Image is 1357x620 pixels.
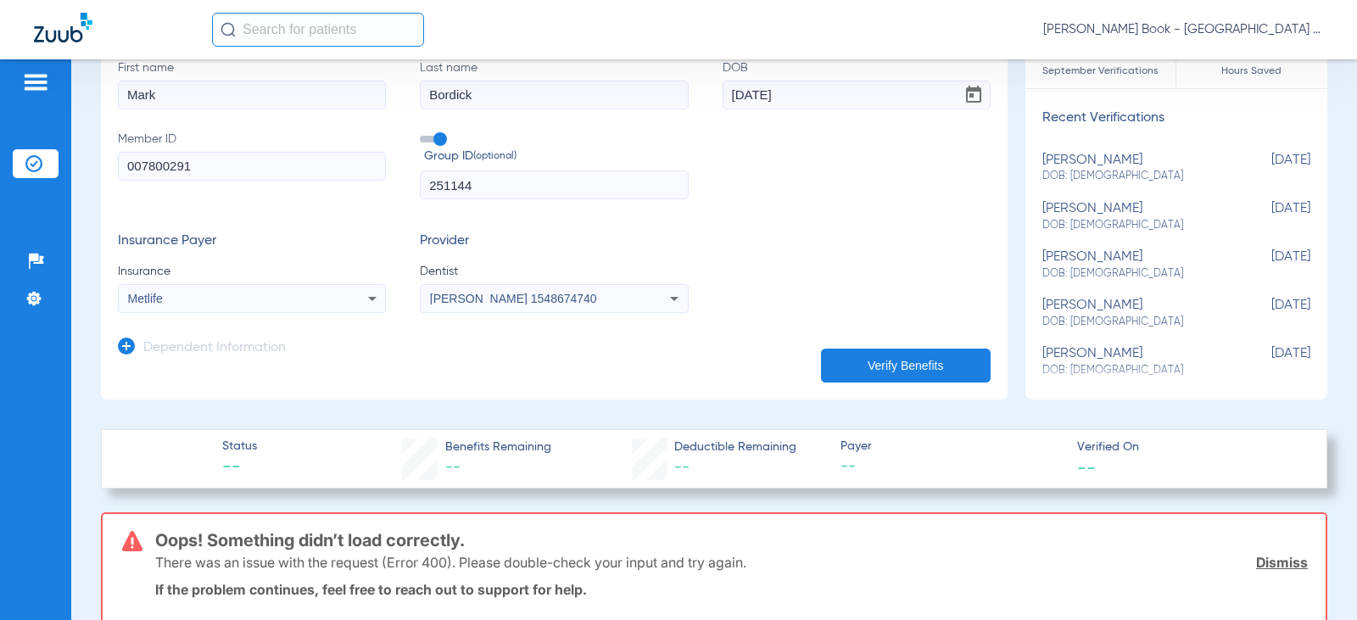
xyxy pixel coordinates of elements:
[221,22,236,37] img: Search Icon
[1042,298,1226,329] div: [PERSON_NAME]
[420,233,688,250] h3: Provider
[128,292,163,305] span: Metlife
[674,438,796,456] span: Deductible Remaining
[1226,153,1310,184] span: [DATE]
[118,81,386,109] input: First name
[420,81,688,109] input: Last name
[1042,201,1226,232] div: [PERSON_NAME]
[1042,153,1226,184] div: [PERSON_NAME]
[118,59,386,109] label: First name
[118,131,386,200] label: Member ID
[1077,458,1096,476] span: --
[840,456,1063,478] span: --
[674,460,690,475] span: --
[212,13,424,47] input: Search for patients
[430,292,597,305] span: [PERSON_NAME] 1548674740
[155,532,1308,549] h3: Oops! Something didn’t load correctly.
[1042,218,1226,233] span: DOB: [DEMOGRAPHIC_DATA]
[473,148,517,165] small: (optional)
[840,438,1063,455] span: Payer
[118,233,386,250] h3: Insurance Payer
[723,81,991,109] input: DOBOpen calendar
[118,263,386,280] span: Insurance
[143,340,286,357] h3: Dependent Information
[1226,249,1310,281] span: [DATE]
[1042,346,1226,377] div: [PERSON_NAME]
[445,438,551,456] span: Benefits Remaining
[420,263,688,280] span: Dentist
[957,78,991,112] button: Open calendar
[821,349,991,383] button: Verify Benefits
[424,148,688,165] span: Group ID
[1042,315,1226,330] span: DOB: [DEMOGRAPHIC_DATA]
[1042,249,1226,281] div: [PERSON_NAME]
[1042,169,1226,184] span: DOB: [DEMOGRAPHIC_DATA]
[1226,298,1310,329] span: [DATE]
[420,59,688,109] label: Last name
[222,438,257,455] span: Status
[1077,438,1299,456] span: Verified On
[1226,201,1310,232] span: [DATE]
[723,59,991,109] label: DOB
[118,152,386,181] input: Member ID
[155,554,746,571] p: There was an issue with the request (Error 400). Please double-check your input and try again.
[155,581,1308,598] p: If the problem continues, feel free to reach out to support for help.
[1256,554,1308,571] a: Dismiss
[1226,346,1310,377] span: [DATE]
[1025,63,1176,80] span: September Verifications
[1042,363,1226,378] span: DOB: [DEMOGRAPHIC_DATA]
[222,456,257,480] span: --
[1176,63,1327,80] span: Hours Saved
[445,460,461,475] span: --
[1043,21,1323,38] span: [PERSON_NAME] Book - [GEOGRAPHIC_DATA] Dental Care
[1025,110,1327,127] h3: Recent Verifications
[22,72,49,92] img: hamburger-icon
[34,13,92,42] img: Zuub Logo
[122,531,142,551] img: error-icon
[1042,266,1226,282] span: DOB: [DEMOGRAPHIC_DATA]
